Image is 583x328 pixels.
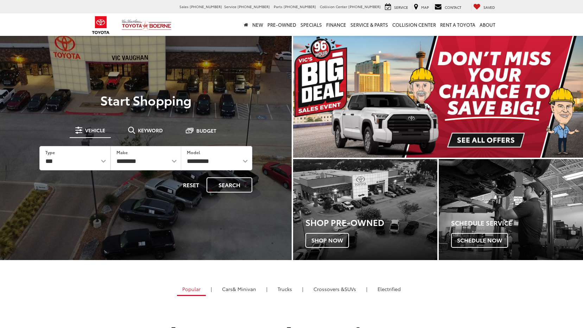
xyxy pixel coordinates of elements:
[116,149,128,155] label: Make
[308,283,361,295] a: SUVs
[265,285,269,292] li: |
[412,3,431,11] a: Map
[272,283,297,295] a: Trucks
[348,13,390,36] a: Service & Parts: Opens in a new tab
[138,128,163,133] span: Keyword
[45,149,55,155] label: Type
[196,128,216,133] span: Budget
[433,3,463,11] a: Contact
[298,13,324,36] a: Specials
[293,159,437,260] a: Shop Pre-Owned Shop Now
[372,283,406,295] a: Electrified
[30,93,262,107] p: Start Shopping
[439,159,583,260] div: Toyota
[438,13,477,36] a: Rent a Toyota
[365,285,369,292] li: |
[320,4,347,9] span: Collision Center
[477,13,498,36] a: About
[324,13,348,36] a: Finance
[187,149,200,155] label: Model
[348,4,381,9] span: [PHONE_NUMBER]
[293,159,437,260] div: Toyota
[451,233,508,248] span: Schedule Now
[274,4,283,9] span: Parts
[390,13,438,36] a: Collision Center
[237,4,270,9] span: [PHONE_NUMBER]
[305,217,437,227] h3: Shop Pre-Owned
[471,3,497,11] a: My Saved Vehicles
[177,283,206,296] a: Popular
[190,4,222,9] span: [PHONE_NUMBER]
[179,4,189,9] span: Sales
[207,177,252,193] button: Search
[85,128,105,133] span: Vehicle
[383,3,410,11] a: Service
[265,13,298,36] a: Pre-Owned
[88,14,114,37] img: Toyota
[209,285,214,292] li: |
[483,5,495,10] span: Saved
[451,220,583,227] h4: Schedule Service
[305,233,349,248] span: Shop Now
[445,5,461,10] span: Contact
[300,285,305,292] li: |
[242,13,250,36] a: Home
[421,5,429,10] span: Map
[250,13,265,36] a: New
[284,4,316,9] span: [PHONE_NUMBER]
[121,19,172,31] img: Vic Vaughan Toyota of Boerne
[224,4,236,9] span: Service
[177,177,205,193] button: Reset
[394,5,408,10] span: Service
[217,283,261,295] a: Cars
[439,159,583,260] a: Schedule Service Schedule Now
[233,285,256,292] span: & Minivan
[313,285,344,292] span: Crossovers &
